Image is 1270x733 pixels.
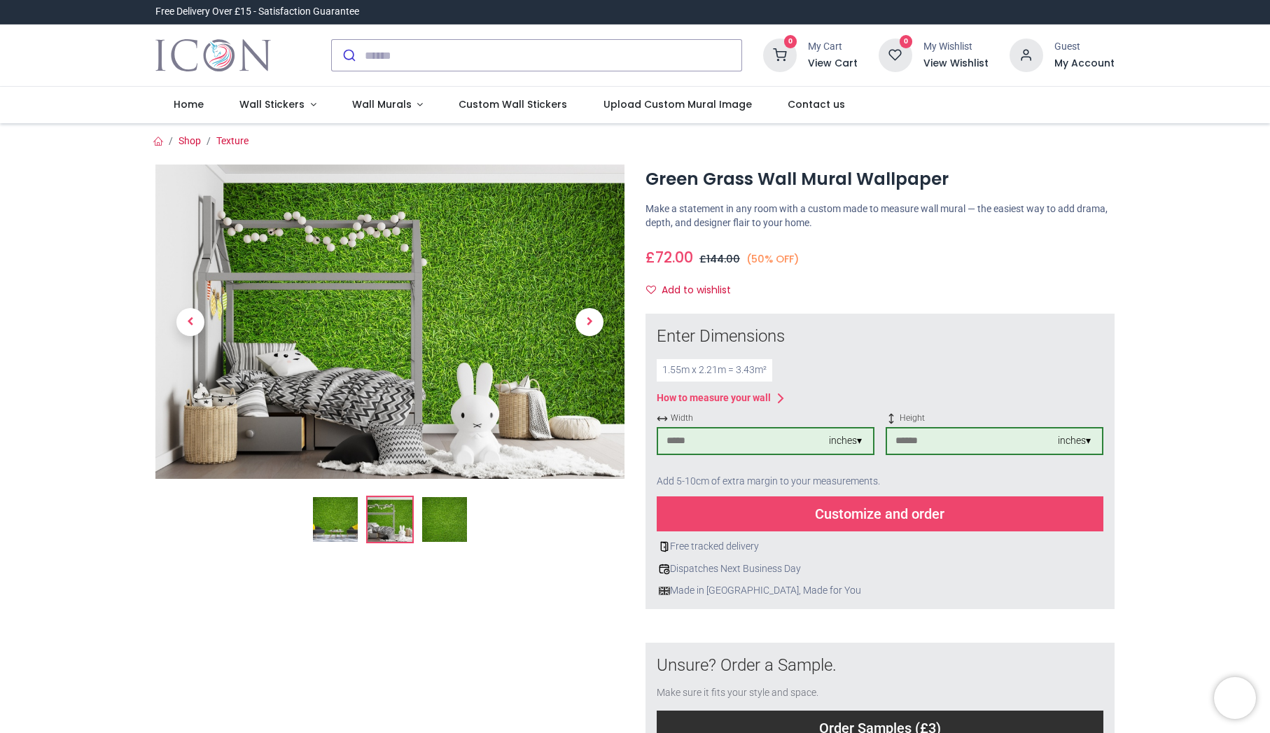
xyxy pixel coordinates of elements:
[174,97,204,111] span: Home
[176,308,204,336] span: Previous
[657,686,1103,700] div: Make sure it fits your style and space.
[900,35,913,48] sup: 0
[1214,677,1256,719] iframe: Brevo live chat
[657,654,1103,678] div: Unsure? Order a Sample.
[313,497,358,542] img: Green Grass Wall Mural Wallpaper
[646,279,743,302] button: Add to wishlistAdd to wishlist
[923,40,989,54] div: My Wishlist
[746,252,800,267] small: (50% OFF)
[646,202,1115,230] p: Make a statement in any room with a custom made to measure wall mural — the easiest way to add dr...
[332,40,365,71] button: Submit
[646,167,1115,191] h1: Green Grass Wall Mural Wallpaper
[886,412,1103,424] span: Height
[657,562,1103,576] div: Dispatches Next Business Day
[603,97,752,111] span: Upload Custom Mural Image
[1054,57,1115,71] a: My Account
[155,36,271,75] a: Logo of Icon Wall Stickers
[155,211,225,431] a: Previous
[216,135,249,146] a: Texture
[788,97,845,111] span: Contact us
[763,49,797,60] a: 0
[646,247,693,267] span: £
[657,359,772,382] div: 1.55 m x 2.21 m = 3.43 m²
[368,497,412,542] img: WS-45840-02
[334,87,441,123] a: Wall Murals
[179,135,201,146] a: Shop
[221,87,334,123] a: Wall Stickers
[657,391,771,405] div: How to measure your wall
[659,585,670,596] img: uk
[706,252,740,266] span: 144.00
[155,165,624,479] img: WS-45840-02
[655,247,693,267] span: 72.00
[657,584,1103,598] div: Made in [GEOGRAPHIC_DATA], Made for You
[1054,40,1115,54] div: Guest
[657,496,1103,531] div: Customize and order
[923,57,989,71] a: View Wishlist
[657,325,1103,349] div: Enter Dimensions
[784,35,797,48] sup: 0
[239,97,305,111] span: Wall Stickers
[646,285,656,295] i: Add to wishlist
[657,540,1103,554] div: Free tracked delivery
[554,211,624,431] a: Next
[459,97,567,111] span: Custom Wall Stickers
[155,36,271,75] img: Icon Wall Stickers
[657,412,874,424] span: Width
[155,5,359,19] div: Free Delivery Over £15 - Satisfaction Guarantee
[808,57,858,71] a: View Cart
[575,308,603,336] span: Next
[422,497,467,542] img: WS-45840-03
[879,49,912,60] a: 0
[657,466,1103,497] div: Add 5-10cm of extra margin to your measurements.
[699,252,740,266] span: £
[352,97,412,111] span: Wall Murals
[821,5,1115,19] iframe: Customer reviews powered by Trustpilot
[808,40,858,54] div: My Cart
[1058,434,1091,448] div: inches ▾
[829,434,862,448] div: inches ▾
